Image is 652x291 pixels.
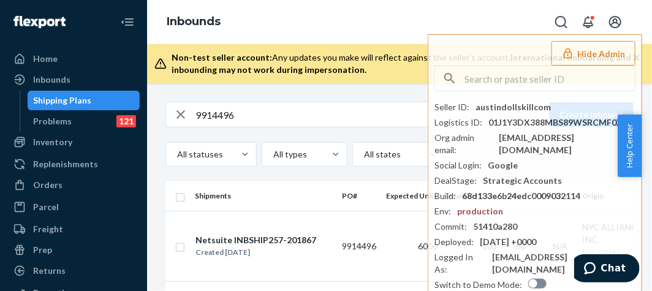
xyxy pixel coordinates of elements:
[464,66,635,91] input: Search or paste seller ID
[115,10,140,34] button: Close Navigation
[7,132,140,152] a: Inventory
[34,115,72,127] div: Problems
[488,116,634,129] div: 01J1Y3DX388MBS89WSRCMF0XFV
[172,52,272,62] span: Non-test seller account:
[462,190,580,202] div: 68d133e6b24edc0009032114
[434,175,477,187] div: DealStage :
[381,181,442,211] th: Expected Units
[195,234,316,246] div: Netsuite INBSHIP257-201867
[434,101,469,113] div: Seller ID :
[434,159,482,172] div: Social Login :
[483,175,562,187] div: Strategic Accounts
[492,251,635,276] div: [EMAIL_ADDRESS][DOMAIN_NAME]
[434,190,456,202] div: Build :
[33,223,63,235] div: Freight
[549,10,574,34] button: Open Search Box
[434,116,482,129] div: Logistics ID :
[172,51,632,76] div: Any updates you make will reflect against the seller's account.
[33,158,98,170] div: Replenishments
[33,265,66,277] div: Returns
[7,261,140,281] a: Returns
[480,236,536,248] div: [DATE] +0000
[574,254,640,285] iframe: Opens a widget where you can chat to one of our agents
[552,41,635,66] button: Hide Admin
[434,132,493,156] div: Org admin email :
[28,111,140,131] a: Problems121
[33,179,63,191] div: Orders
[190,181,337,211] th: Shipments
[167,15,221,28] a: Inbounds
[363,148,364,161] input: All states
[618,115,642,177] button: Help Center
[337,211,381,281] td: 9914496
[33,244,52,256] div: Prep
[499,132,635,156] div: [EMAIL_ADDRESS][DOMAIN_NAME]
[457,205,503,217] div: production
[7,240,140,260] a: Prep
[195,102,471,127] input: Search inbounds by name, destination, msku...
[488,159,518,172] div: Google
[434,279,522,291] div: Switch to Demo Mode :
[7,197,140,217] a: Parcel
[116,115,136,127] div: 121
[33,74,70,86] div: Inbounds
[272,148,273,161] input: All types
[7,49,140,69] a: Home
[176,148,177,161] input: All statuses
[33,201,59,213] div: Parcel
[603,10,627,34] button: Open account menu
[33,53,58,65] div: Home
[418,241,438,251] span: 6000
[434,221,467,233] div: Commit :
[7,154,140,174] a: Replenishments
[33,136,72,148] div: Inventory
[337,181,381,211] th: PO#
[7,219,140,239] a: Freight
[34,94,92,107] div: Shipping Plans
[473,221,517,233] div: 51410a280
[28,91,140,110] a: Shipping Plans
[434,251,486,276] div: Logged In As :
[434,205,451,217] div: Env :
[7,175,140,195] a: Orders
[7,70,140,89] a: Inbounds
[13,16,66,28] img: Flexport logo
[434,236,474,248] div: Deployed :
[195,246,316,259] div: Created [DATE]
[157,4,230,40] ol: breadcrumbs
[476,101,551,113] div: austindollskillcom
[576,10,601,34] button: Open notifications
